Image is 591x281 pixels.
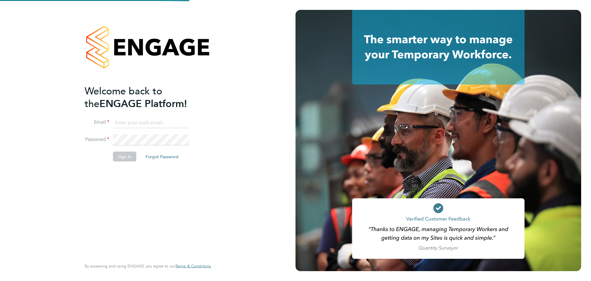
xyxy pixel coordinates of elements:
a: Terms & Conditions [175,264,211,269]
label: Email [85,119,109,126]
h2: ENGAGE Platform! [85,85,205,110]
span: Welcome back to the [85,85,162,110]
span: By accessing and using ENGAGE you agree to our [85,263,211,269]
input: Enter your work email... [113,117,189,128]
button: Forgot Password [141,152,183,162]
label: Password [85,136,109,143]
button: Sign In [113,152,136,162]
